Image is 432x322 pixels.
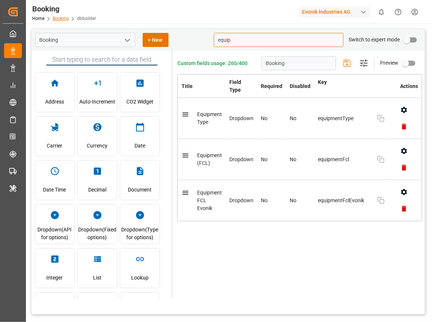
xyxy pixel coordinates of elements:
[177,60,247,67] span: Custom fields usage: 260/400
[197,190,222,211] span: Equipment FCL Evonik
[257,75,286,98] th: Required
[299,7,370,17] div: Evonik Industries AG
[390,4,406,20] button: Help Center
[126,92,153,112] span: CO2 Widget
[35,224,74,244] span: Dropdown(API for options)
[178,139,422,180] tr: Equipment (FCL)DropdownNoNoequipmentFcl
[46,54,157,65] input: Start typing to search for a data field
[47,268,63,288] span: Integer
[286,98,314,139] td: No
[197,152,222,166] span: Equipment (FCL)
[392,75,422,98] th: Actions
[380,60,398,66] span: Preview
[257,139,286,180] td: No
[79,92,115,112] span: Auto-Increment
[45,92,64,112] span: Address
[134,136,145,156] span: Date
[286,180,314,221] td: No
[78,224,117,244] span: Dropdown(Fixed options)
[47,136,63,156] span: Carrier
[257,180,286,221] td: No
[318,115,370,122] span: equipmentType
[120,224,159,244] span: Dropdown(Type for options)
[53,16,69,21] a: Booking
[373,4,390,20] button: show 0 new notifications
[286,75,314,98] th: Disabled
[93,268,102,288] span: List
[128,180,152,200] span: Document
[257,98,286,139] td: No
[214,33,343,47] input: Search for key/title
[32,3,96,14] div: Booking
[32,16,44,21] a: Home
[178,75,226,98] th: Title
[143,33,169,47] button: + New
[349,37,400,43] span: Switch to expert mode
[318,156,370,163] span: equipmentFcl
[87,136,108,156] span: Currency
[229,115,253,122] div: Dropdown
[88,180,106,200] span: Decimal
[43,180,66,200] span: Date Time
[35,33,135,47] input: Type to search/select
[299,5,373,19] button: Evonik Industries AG
[314,75,392,90] th: Key
[262,56,336,70] input: Enter schema title
[131,268,149,288] span: Lookup
[229,197,253,204] div: Dropdown
[286,139,314,180] td: No
[229,156,253,163] div: Dropdown
[122,34,133,46] button: open menu
[178,98,422,139] tr: Equipment TypeDropdownNoNoequipmentType
[226,75,257,98] th: Field Type
[318,197,370,204] span: equipmentFclEvonik
[197,111,222,125] span: Equipment Type
[178,180,422,221] tr: Equipment FCL EvonikDropdownNoNoequipmentFclEvonik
